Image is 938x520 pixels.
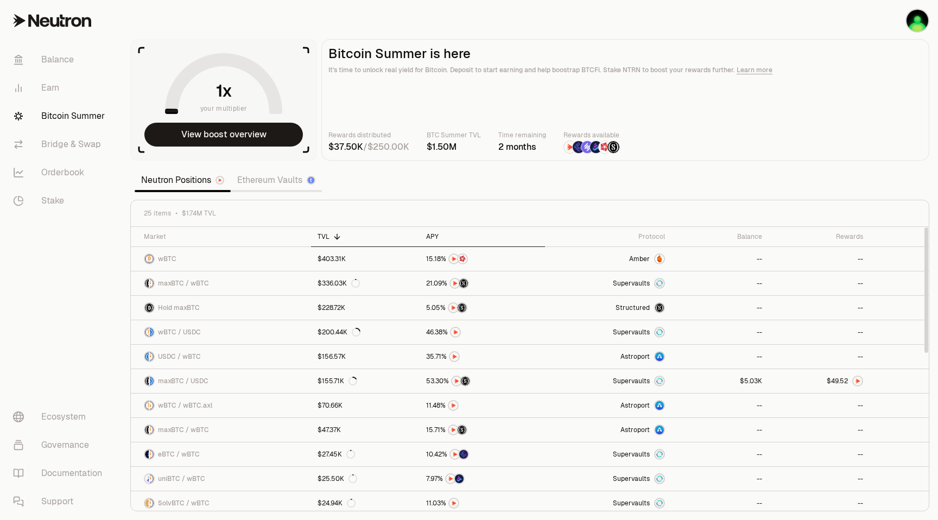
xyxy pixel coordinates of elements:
[420,296,545,320] a: NTRNStructured Points
[426,449,538,460] button: NTRNEtherFi Points
[328,130,409,141] p: Rewards distributed
[671,271,769,295] a: --
[581,141,593,153] img: Solv Points
[318,328,360,337] div: $200.44K
[150,279,154,288] img: wBTC Logo
[150,499,154,508] img: wBTC Logo
[145,401,149,410] img: wBTC Logo
[769,442,870,466] a: --
[318,401,343,410] div: $70.66K
[150,474,154,483] img: wBTC Logo
[655,279,664,288] img: Supervaults
[545,369,671,393] a: SupervaultsSupervaults
[426,351,538,362] button: NTRN
[131,320,311,344] a: wBTC LogoUSDC LogowBTC / USDC
[545,394,671,417] a: Astroport
[769,247,870,271] a: --
[318,255,346,263] div: $403.31K
[311,491,420,515] a: $24.94K
[145,426,149,434] img: maxBTC Logo
[737,66,772,74] a: Learn more
[452,377,461,385] img: NTRN
[671,247,769,271] a: --
[144,123,303,147] button: View boost overview
[655,499,664,508] img: Supervaults
[426,327,538,338] button: NTRN
[613,499,650,508] span: Supervaults
[655,377,664,385] img: Supervaults
[131,467,311,491] a: uniBTC LogowBTC LogouniBTC / wBTC
[131,418,311,442] a: maxBTC LogowBTC LogomaxBTC / wBTC
[158,499,210,508] span: SolvBTC / wBTC
[420,345,545,369] a: NTRN
[145,352,149,361] img: USDC Logo
[449,499,458,508] img: NTRN
[498,141,546,154] div: 2 months
[563,130,620,141] p: Rewards available
[678,232,762,241] div: Balance
[145,499,149,508] img: SolvBTC Logo
[145,255,154,263] img: wBTC Logo
[131,442,311,466] a: eBTC LogowBTC LogoeBTC / wBTC
[451,328,460,337] img: NTRN
[449,426,458,434] img: NTRN
[498,130,546,141] p: Time remaining
[420,271,545,295] a: NTRNStructured Points
[907,10,928,31] img: Albert 5
[311,418,420,442] a: $47.37K
[4,158,117,187] a: Orderbook
[217,177,223,183] img: Neutron Logo
[308,177,314,183] img: Ethereum Logo
[4,487,117,516] a: Support
[450,352,459,361] img: NTRN
[426,376,538,386] button: NTRNStructured Points
[420,394,545,417] a: NTRN
[451,450,459,459] img: NTRN
[311,394,420,417] a: $70.66K
[769,369,870,393] a: NTRN Logo
[158,352,201,361] span: USDC / wBTC
[775,232,863,241] div: Rewards
[158,377,208,385] span: maxBTC / USDC
[318,474,357,483] div: $25.50K
[4,403,117,431] a: Ecosystem
[607,141,619,153] img: Structured Points
[613,328,650,337] span: Supervaults
[769,418,870,442] a: --
[426,278,538,289] button: NTRNStructured Points
[769,320,870,344] a: --
[131,345,311,369] a: USDC LogowBTC LogoUSDC / wBTC
[200,103,248,114] span: your multiplier
[231,169,322,191] a: Ethereum Vaults
[613,377,650,385] span: Supervaults
[655,474,664,483] img: Supervaults
[158,328,201,337] span: wBTC / USDC
[420,418,545,442] a: NTRNStructured Points
[311,320,420,344] a: $200.44K
[671,394,769,417] a: --
[4,46,117,74] a: Balance
[449,255,458,263] img: NTRN
[131,369,311,393] a: maxBTC LogoUSDC LogomaxBTC / USDC
[145,450,149,459] img: eBTC Logo
[150,352,154,361] img: wBTC Logo
[620,401,650,410] span: Astroport
[769,467,870,491] a: --
[545,467,671,491] a: SupervaultsSupervaults
[769,271,870,295] a: --
[426,473,538,484] button: NTRNBedrock Diamonds
[145,328,149,337] img: wBTC Logo
[144,232,305,241] div: Market
[135,169,231,191] a: Neutron Positions
[158,401,212,410] span: wBTC / wBTC.axl
[853,377,862,385] img: NTRN Logo
[458,426,466,434] img: Structured Points
[150,426,154,434] img: wBTC Logo
[4,459,117,487] a: Documentation
[613,279,650,288] span: Supervaults
[4,102,117,130] a: Bitcoin Summer
[131,394,311,417] a: wBTC LogowBTC.axl LogowBTC / wBTC.axl
[769,491,870,515] a: --
[4,187,117,215] a: Stake
[590,141,602,153] img: Bedrock Diamonds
